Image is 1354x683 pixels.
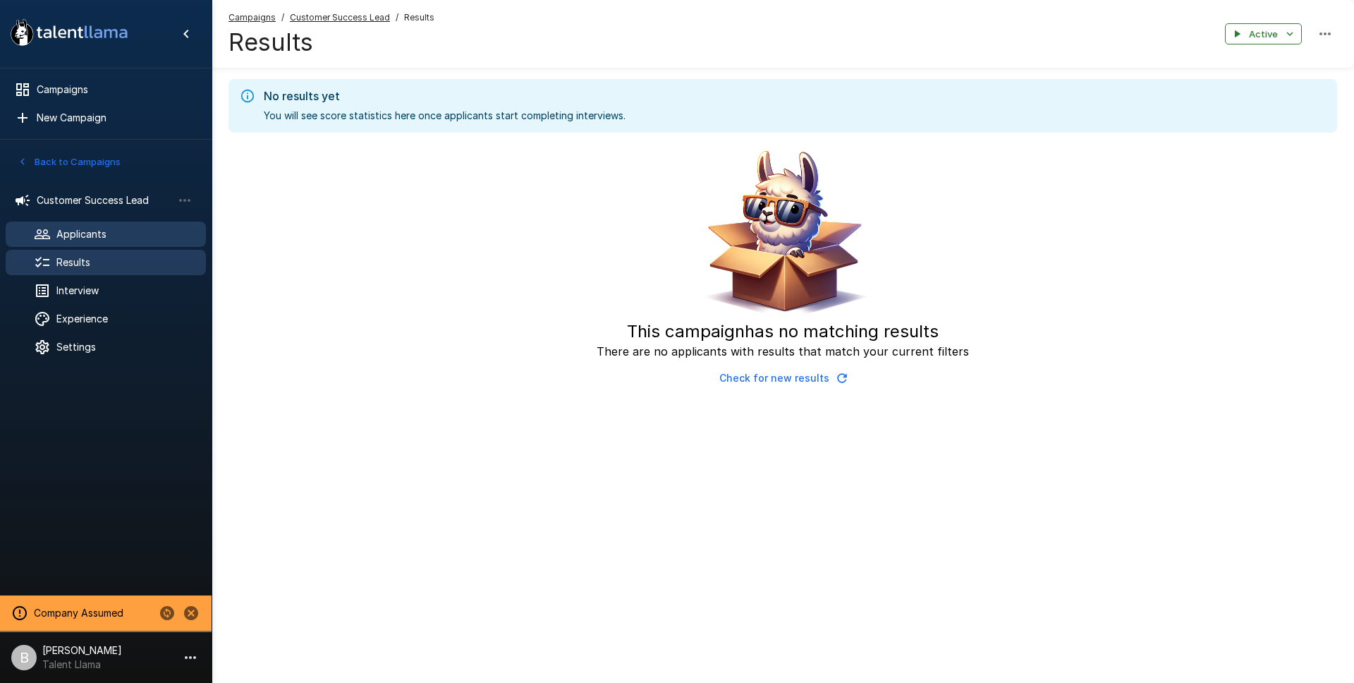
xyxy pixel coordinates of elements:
[264,87,626,104] div: No results yet
[228,12,276,23] u: Campaigns
[264,83,626,128] div: You will see score statistics here once applicants start completing interviews.
[404,11,434,25] span: Results
[281,11,284,25] span: /
[714,365,852,392] button: Check for new results
[695,144,871,320] img: Animated document
[396,11,398,25] span: /
[290,12,390,23] u: Customer Success Lead
[1225,23,1302,45] button: Active
[597,343,969,360] p: There are no applicants with results that match your current filters
[228,28,434,57] h4: Results
[627,320,939,343] h5: This campaign has no matching results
